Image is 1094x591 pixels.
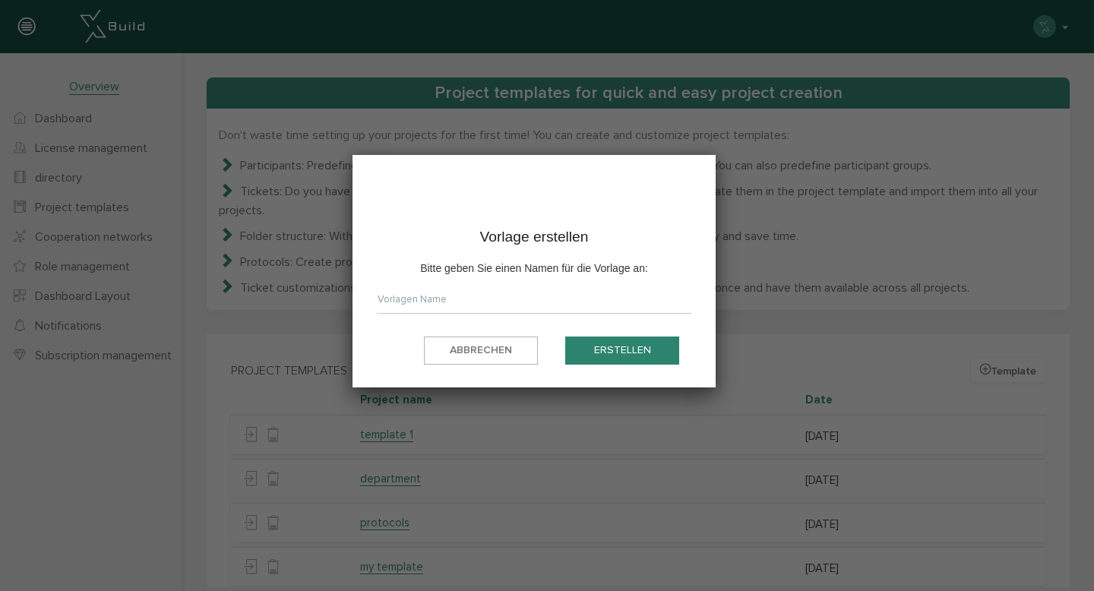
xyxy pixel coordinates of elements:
iframe: Chat Widget [1018,518,1094,591]
button: Erstellen [565,337,679,365]
button: abbrechen [424,337,538,365]
p: Bitte geben Sie einen Namen für die Vorlage an: [377,258,691,277]
input: Vorlagen Name [377,292,691,314]
h2: Vorlage erstellen [377,228,691,246]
